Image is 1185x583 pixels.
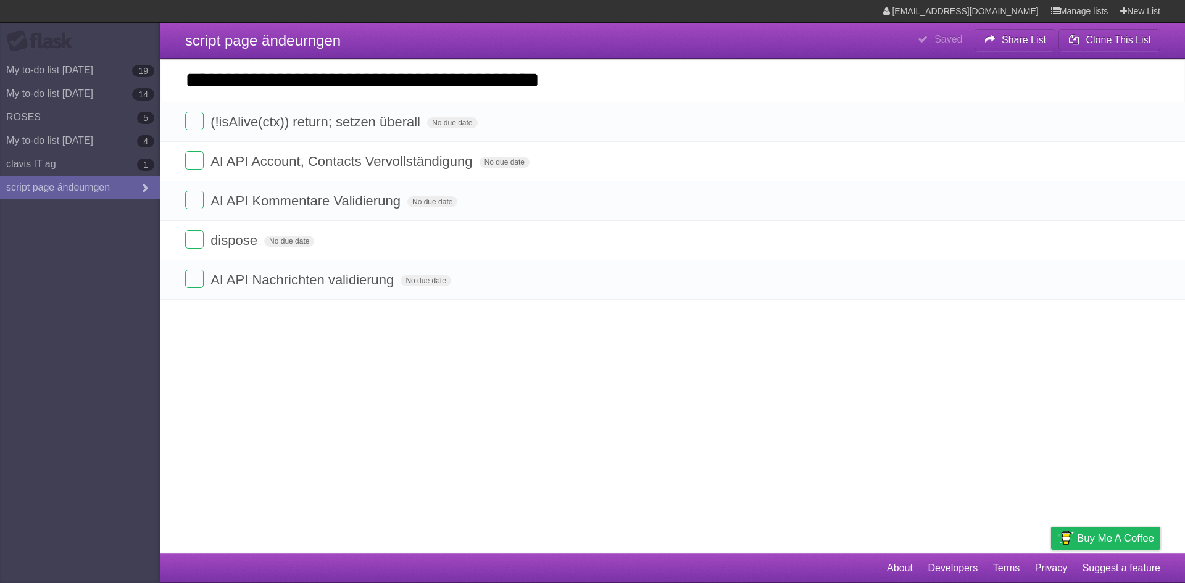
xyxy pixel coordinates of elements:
b: Saved [934,34,962,44]
label: Done [185,270,204,288]
span: AI API Nachrichten validierung [210,272,397,287]
label: Done [185,191,204,209]
a: Privacy [1035,556,1067,580]
a: Terms [993,556,1020,580]
span: No due date [407,196,457,207]
a: Suggest a feature [1083,556,1160,580]
span: Buy me a coffee [1077,527,1154,549]
div: Flask [6,30,80,52]
a: About [887,556,913,580]
label: Done [185,230,204,249]
span: No due date [427,117,477,128]
b: 19 [132,65,154,77]
span: AI API Kommentare Validierung [210,193,404,209]
b: Clone This List [1086,35,1151,45]
span: (!isAlive(ctx)) return; setzen überall [210,114,423,130]
a: Buy me a coffee [1051,527,1160,550]
label: Done [185,151,204,170]
span: No due date [480,157,530,168]
button: Clone This List [1058,29,1160,51]
b: Share List [1002,35,1046,45]
b: 14 [132,88,154,101]
b: 4 [137,135,154,147]
span: AI API Account, Contacts Vervollständigung [210,154,475,169]
span: dispose [210,233,260,248]
a: Developers [928,556,978,580]
b: 1 [137,159,154,171]
b: 5 [137,112,154,124]
label: Done [185,112,204,130]
span: No due date [401,275,451,286]
img: Buy me a coffee [1057,527,1074,548]
button: Share List [975,29,1056,51]
span: script page ändeurngen [185,32,341,49]
span: No due date [264,236,314,247]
